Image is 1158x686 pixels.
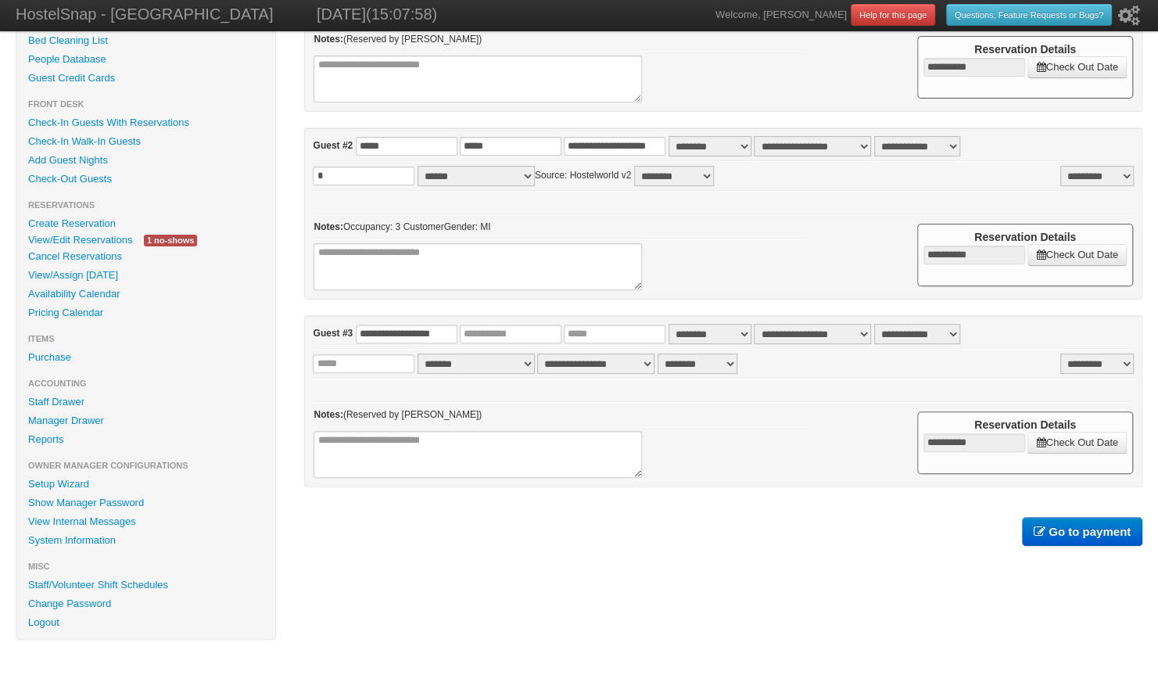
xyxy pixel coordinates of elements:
li: Front Desk [16,95,275,113]
a: Help for this page [851,4,935,26]
a: Pricing Calendar [16,303,275,322]
a: Reports [16,430,275,449]
span: 1 no-shows [144,235,197,246]
a: System Information [16,531,275,550]
a: View/Edit Reservations [16,232,144,248]
b: Guest #2 [313,140,353,151]
a: Setup Wizard [16,475,275,494]
b: Notes: [314,34,342,45]
i: Setup Wizard [1118,5,1140,26]
b: Guest #3 [313,328,353,339]
a: Bed Cleaning List [16,31,275,50]
h4: Reservation Details [923,42,1127,56]
span: Occupancy: 3 CustomerGender: MI [314,221,490,242]
a: Check Out Date [1027,244,1127,266]
li: Misc [16,557,275,576]
span: (15:07:58) [366,5,437,23]
a: Check Out Date [1027,432,1127,454]
a: Availability Calendar [16,285,275,303]
a: Check Out Date [1027,56,1127,78]
a: View/Assign [DATE] [16,266,275,285]
a: Staff/Volunteer Shift Schedules [16,576,275,594]
li: Reservations [16,196,275,214]
a: View Internal Messages [16,512,275,531]
a: People Database [16,50,275,69]
a: Cancel Reservations [16,247,275,266]
a: Questions, Feature Requests or Bugs? [946,4,1112,26]
form: Source: Hostelworld v2 [313,136,1134,291]
span: (Reserved by [PERSON_NAME]) [314,409,482,429]
a: Purchase [16,348,275,367]
b: Go to payment [1049,525,1131,538]
a: Manager Drawer [16,411,275,430]
a: Show Manager Password [16,494,275,512]
a: Add Guest Nights [16,151,275,170]
h4: Reservation Details [923,418,1127,432]
a: Change Password [16,594,275,613]
h4: Reservation Details [923,230,1127,244]
a: Check-Out Guests [16,170,275,189]
a: 1 no-shows [132,232,209,248]
span: (Reserved by [PERSON_NAME]) [314,34,482,54]
a: Guest Credit Cards [16,69,275,88]
a: Logout [16,613,275,632]
a: Check-In Walk-In Guests [16,132,275,151]
a: Go to payment [1022,517,1142,546]
b: Notes: [314,221,342,232]
a: Check-In Guests With Reservations [16,113,275,132]
li: Items [16,329,275,348]
li: Accounting [16,374,275,393]
li: Owner Manager Configurations [16,456,275,475]
b: Notes: [314,409,342,420]
a: Staff Drawer [16,393,275,411]
a: Create Reservation [16,214,275,233]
